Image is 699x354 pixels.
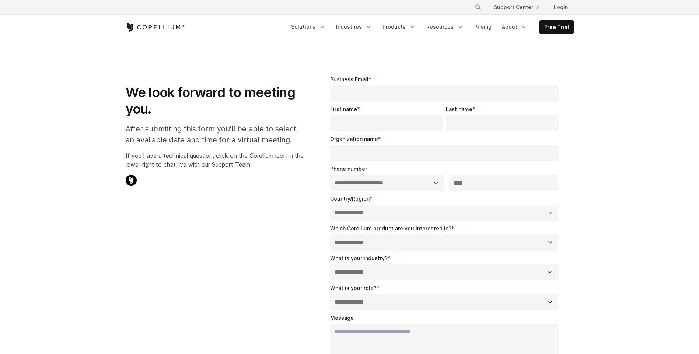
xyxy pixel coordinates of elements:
span: Country/Region [330,195,370,202]
a: Login [548,1,574,14]
a: Support Center [488,1,545,14]
img: Corellium Chat Icon [126,175,137,186]
span: What is your industry? [330,255,388,261]
a: About [497,20,532,33]
span: Business Email [330,76,368,82]
h1: We look forward to meeting you. [126,84,304,117]
a: Products [378,20,420,33]
span: First name [330,106,357,112]
span: What is your role? [330,285,377,291]
span: Organization name [330,136,378,142]
div: Navigation Menu [287,20,574,34]
a: Solutions [287,20,330,33]
a: Free Trial [540,21,573,34]
span: Which Corellium product are you interested in? [330,225,451,231]
div: Navigation Menu [466,1,574,14]
a: Pricing [470,20,496,33]
span: Last name [446,106,472,112]
a: Industries [332,20,377,33]
a: Corellium Home [126,23,184,32]
a: Resources [422,20,468,33]
span: Phone number [330,166,367,172]
p: After submitting this form you'll be able to select an available date and time for a virtual meet... [126,123,304,145]
span: Message [330,315,354,321]
button: Search [472,1,485,14]
p: If you have a technical question, click on the Corellium icon in the lower right to chat live wit... [126,151,304,169]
